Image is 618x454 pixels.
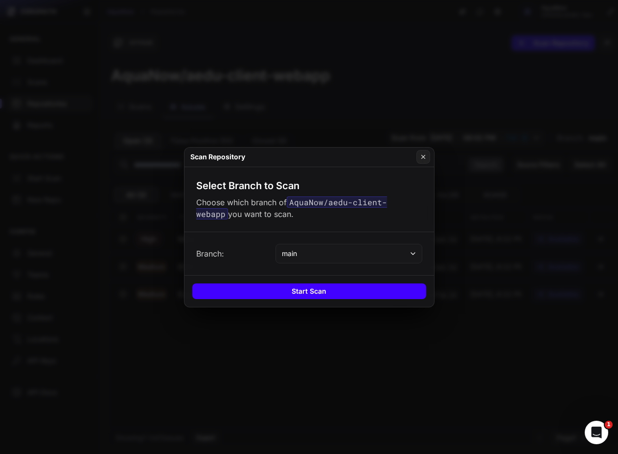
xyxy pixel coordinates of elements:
span: Branch: [196,248,224,259]
span: 1 [605,421,613,429]
h3: Select Branch to Scan [196,179,299,193]
button: Start Scan [192,283,426,299]
span: main [282,249,297,259]
button: main [275,244,422,263]
h4: Scan Repository [190,152,245,162]
iframe: Intercom live chat [585,421,608,444]
p: Choose which branch of you want to scan. [196,196,422,220]
code: AquaNow/aedu-client-webapp [196,196,387,219]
